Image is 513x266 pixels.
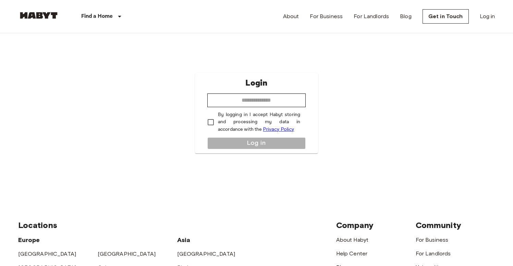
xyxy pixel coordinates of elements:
[354,12,389,21] a: For Landlords
[416,250,451,257] a: For Landlords
[98,251,156,257] a: [GEOGRAPHIC_DATA]
[263,126,294,132] a: Privacy Policy
[245,77,267,89] p: Login
[416,237,449,243] a: For Business
[81,12,113,21] p: Find a Home
[18,251,76,257] a: [GEOGRAPHIC_DATA]
[177,251,235,257] a: [GEOGRAPHIC_DATA]
[18,236,40,244] span: Europe
[18,220,57,230] span: Locations
[416,220,461,230] span: Community
[218,111,300,133] p: By logging in I accept Habyt storing and processing my data in accordance with the
[336,250,368,257] a: Help Center
[283,12,299,21] a: About
[310,12,343,21] a: For Business
[423,9,469,24] a: Get in Touch
[336,220,374,230] span: Company
[480,12,495,21] a: Log in
[18,12,59,19] img: Habyt
[336,237,369,243] a: About Habyt
[400,12,412,21] a: Blog
[177,236,191,244] span: Asia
